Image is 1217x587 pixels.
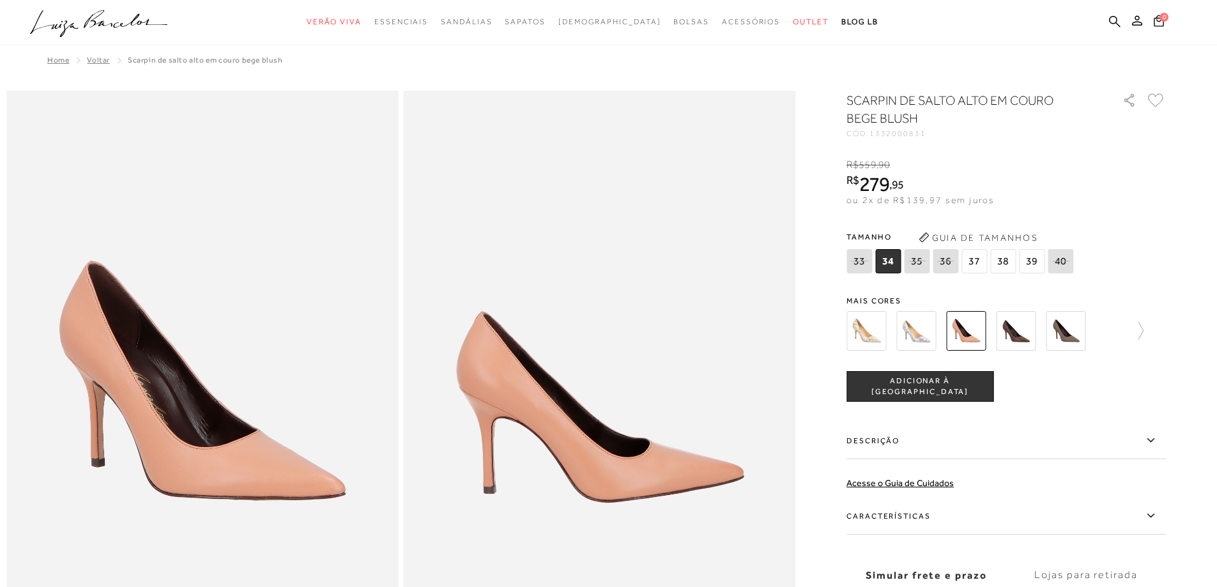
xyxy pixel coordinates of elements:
[990,249,1016,273] span: 38
[889,179,904,190] i: ,
[722,10,780,34] a: noSubCategoriesText
[722,17,780,26] span: Acessórios
[673,10,709,34] a: noSubCategoriesText
[846,159,859,171] i: R$
[846,371,993,402] button: ADICIONAR À [GEOGRAPHIC_DATA]
[441,17,492,26] span: Sandálias
[374,10,428,34] a: noSubCategoriesText
[505,10,545,34] a: noSubCategoriesText
[869,129,926,138] span: 1332000831
[307,10,362,34] a: noSubCategoriesText
[946,311,986,351] img: SCARPIN DE SALTO ALTO EM COURO BEGE BLUSH
[558,10,661,34] a: noSubCategoriesText
[841,10,878,34] a: BLOG LB
[841,17,878,26] span: BLOG LB
[896,311,936,351] img: SCARPIN DE SALTO ALTO EM COBRA METALIZADA PRATA
[878,159,890,171] span: 90
[933,249,958,273] span: 36
[374,17,428,26] span: Essenciais
[846,422,1166,459] label: Descrição
[892,178,904,191] span: 95
[961,249,987,273] span: 37
[846,249,872,273] span: 33
[846,91,1086,127] h1: SCARPIN DE SALTO ALTO EM COURO BEGE BLUSH
[1150,14,1168,31] button: 0
[914,227,1042,248] button: Guia de Tamanhos
[793,10,829,34] a: noSubCategoriesText
[47,56,69,65] a: Home
[128,56,283,65] span: SCARPIN DE SALTO ALTO EM COURO BEGE BLUSH
[859,172,889,195] span: 279
[846,498,1166,535] label: Características
[1046,311,1085,351] img: SCARPIN DE SALTO ALTO EM COURO CINZA DUMBO
[846,478,954,488] a: Acesse o Guia de Cuidados
[846,195,994,205] span: ou 2x de R$139,97 sem juros
[846,311,886,351] img: SCARPIN DE SALTO ALTO EM COBRA METALIZADA OURO
[793,17,829,26] span: Outlet
[1019,249,1045,273] span: 39
[441,10,492,34] a: noSubCategoriesText
[1160,13,1168,22] span: 0
[505,17,545,26] span: Sapatos
[904,249,930,273] span: 35
[996,311,1036,351] img: SCARPIN DE SALTO ALTO EM COURO CAFÉ
[875,249,901,273] span: 34
[859,159,876,171] span: 559
[87,56,110,65] a: Voltar
[558,17,661,26] span: [DEMOGRAPHIC_DATA]
[876,159,891,171] i: ,
[847,376,993,398] span: ADICIONAR À [GEOGRAPHIC_DATA]
[846,174,859,186] i: R$
[307,17,362,26] span: Verão Viva
[846,130,1102,137] div: CÓD:
[846,297,1166,305] span: Mais cores
[673,17,709,26] span: Bolsas
[846,227,1076,247] span: Tamanho
[1048,249,1073,273] span: 40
